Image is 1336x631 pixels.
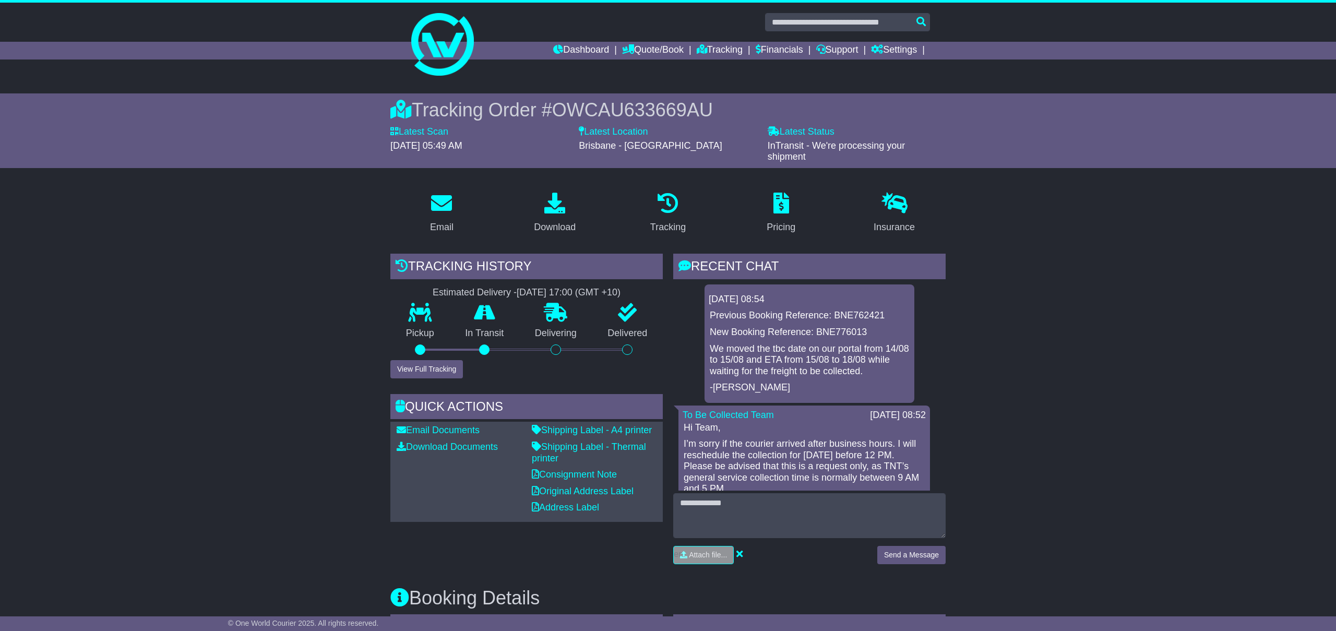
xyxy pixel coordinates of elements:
[768,126,834,138] label: Latest Status
[870,410,926,421] div: [DATE] 08:52
[430,220,454,234] div: Email
[423,189,460,238] a: Email
[710,327,909,338] p: New Booking Reference: BNE776013
[767,220,795,234] div: Pricing
[397,442,498,452] a: Download Documents
[390,99,946,121] div: Tracking Order #
[527,189,582,238] a: Download
[390,287,663,299] div: Estimated Delivery -
[684,438,925,495] p: I’m sorry if the courier arrived after business hours. I will reschedule the collection for [DATE...
[390,360,463,378] button: View Full Tracking
[390,140,462,151] span: [DATE] 05:49 AM
[709,294,910,305] div: [DATE] 08:54
[683,410,774,420] a: To Be Collected Team
[622,42,684,59] a: Quote/Book
[532,469,617,480] a: Consignment Note
[532,502,599,513] a: Address Label
[450,328,520,339] p: In Transit
[390,328,450,339] p: Pickup
[816,42,858,59] a: Support
[390,254,663,282] div: Tracking history
[397,425,480,435] a: Email Documents
[532,486,634,496] a: Original Address Label
[532,425,652,435] a: Shipping Label - A4 printer
[867,189,922,238] a: Insurance
[710,310,909,322] p: Previous Booking Reference: BNE762421
[553,42,609,59] a: Dashboard
[874,220,915,234] div: Insurance
[390,394,663,422] div: Quick Actions
[768,140,905,162] span: InTransit - We're processing your shipment
[684,422,925,434] p: Hi Team,
[760,189,802,238] a: Pricing
[579,126,648,138] label: Latest Location
[697,42,743,59] a: Tracking
[228,619,379,627] span: © One World Courier 2025. All rights reserved.
[643,189,693,238] a: Tracking
[710,343,909,377] p: We moved the tbc date on our portal from 14/08 to 15/08 and ETA from 15/08 to 18/08 while waiting...
[710,382,909,394] p: -[PERSON_NAME]
[592,328,663,339] p: Delivered
[519,328,592,339] p: Delivering
[390,126,448,138] label: Latest Scan
[390,588,946,609] h3: Booking Details
[756,42,803,59] a: Financials
[517,287,621,299] div: [DATE] 17:00 (GMT +10)
[650,220,686,234] div: Tracking
[579,140,722,151] span: Brisbane - [GEOGRAPHIC_DATA]
[871,42,917,59] a: Settings
[673,254,946,282] div: RECENT CHAT
[534,220,576,234] div: Download
[532,442,646,463] a: Shipping Label - Thermal printer
[877,546,946,564] button: Send a Message
[552,99,713,121] span: OWCAU633669AU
